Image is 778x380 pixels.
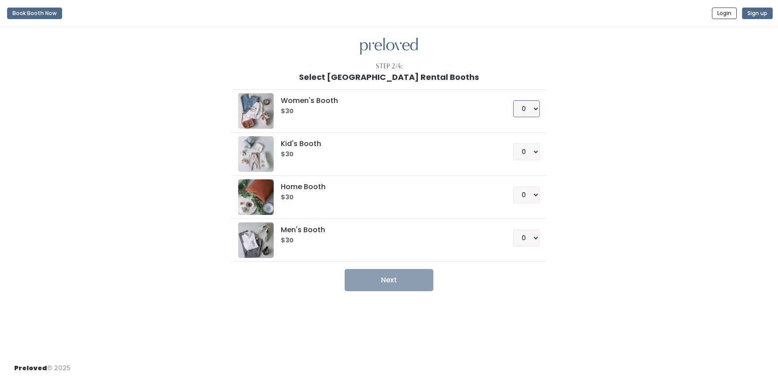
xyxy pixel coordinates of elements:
div: Step 2/4: [376,62,403,71]
button: Book Booth Now [7,8,62,19]
img: preloved logo [238,93,274,129]
span: Preloved [14,364,47,372]
button: Login [712,8,737,19]
button: Next [345,269,433,291]
img: preloved logo [238,179,274,215]
h1: Select [GEOGRAPHIC_DATA] Rental Booths [299,73,479,82]
img: preloved logo [238,222,274,258]
h6: $30 [281,194,491,201]
img: preloved logo [238,136,274,172]
h6: $30 [281,151,491,158]
h5: Kid's Booth [281,140,491,148]
h6: $30 [281,108,491,115]
button: Sign up [742,8,773,19]
h5: Women's Booth [281,97,491,105]
div: © 2025 [14,356,71,373]
img: preloved logo [360,38,418,55]
h5: Home Booth [281,183,491,191]
h6: $30 [281,237,491,244]
a: Book Booth Now [7,4,62,23]
h5: Men's Booth [281,226,491,234]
